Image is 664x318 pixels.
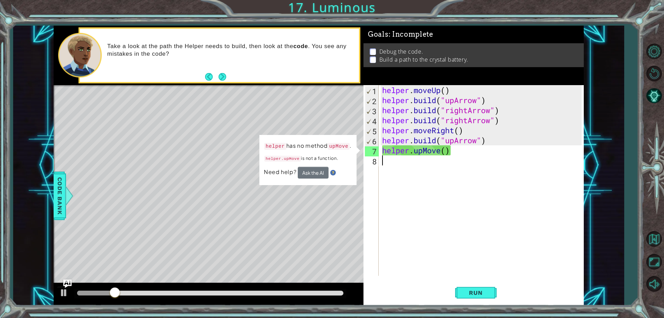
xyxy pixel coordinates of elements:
button: Ask AI [63,280,72,288]
code: helper.upMove [264,156,301,162]
p: Take a look at the path the Helper needs to build, then look at the . You see any mistakes in the... [107,43,354,58]
div: 1 [365,86,379,96]
button: Back to Map [644,229,664,249]
div: 8 [365,156,379,166]
div: 6 [365,136,379,146]
p: has no method . [264,142,352,151]
button: Ask the AI [298,167,329,179]
div: 3 [365,106,379,116]
span: Goals [368,30,433,39]
button: AI Hint [644,86,664,106]
button: Ctrl + P: Play [57,287,71,301]
div: 4 [365,116,379,126]
div: 7 [365,146,379,156]
div: Level Map [54,85,373,289]
a: Back to Map [644,228,664,251]
button: Level Options [644,42,664,62]
code: upMove [328,143,350,150]
button: Restart Level [644,64,664,84]
img: Hint [330,170,336,175]
div: 2 [365,96,379,106]
p: Debug the code. [379,48,423,55]
strong: code [293,43,308,49]
code: helper [264,143,286,150]
span: Run [462,289,489,296]
span: Need help? [264,169,298,176]
span: Code Bank [54,175,65,217]
div: 5 [365,126,379,136]
span: : Incomplete [389,30,433,38]
button: Mute [644,274,664,294]
p: is not a function. [264,154,352,163]
p: Build a path to the crystal battery. [379,56,468,63]
button: Shift+Enter: Run current code. [455,282,497,304]
button: Maximize Browser [644,252,664,272]
button: Back [205,73,219,81]
button: Next [219,73,226,81]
